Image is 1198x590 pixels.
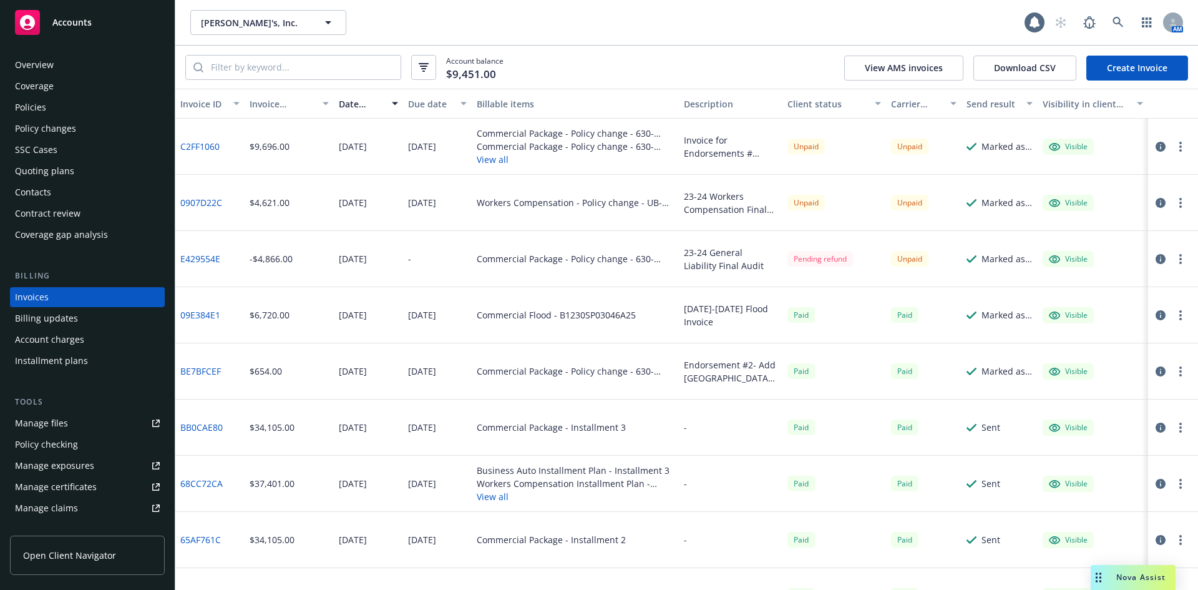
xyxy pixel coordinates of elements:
[1049,197,1088,209] div: Visible
[10,351,165,371] a: Installment plans
[684,190,777,216] div: 23-24 Workers Compensation Final Audit
[891,307,918,323] div: Paid
[180,252,220,265] a: E429554E
[1077,10,1102,35] a: Report a Bug
[1049,310,1088,321] div: Visible
[250,97,316,111] div: Invoice amount
[1091,565,1176,590] button: Nova Assist
[250,140,290,153] div: $9,696.00
[15,477,97,497] div: Manage certificates
[684,134,777,160] div: Invoice for Endorsements # 8,9,10,11,12, and 13
[1106,10,1131,35] a: Search
[477,490,674,503] button: View all
[10,182,165,202] a: Contacts
[787,97,867,111] div: Client status
[1049,422,1088,433] div: Visible
[446,66,496,82] span: $9,451.00
[981,365,1033,378] div: Marked as sent
[477,127,674,140] div: Commercial Package - Policy change - 630-5X170407
[477,196,674,209] div: Workers Compensation - Policy change - UB-5X129299
[787,476,815,491] span: Paid
[10,308,165,328] a: Billing updates
[891,532,918,548] div: Paid
[180,477,223,490] a: 68CC72CA
[844,56,963,81] button: View AMS invoices
[981,252,1033,265] div: Marked as sent
[339,533,367,546] div: [DATE]
[175,89,245,119] button: Invoice ID
[15,519,74,539] div: Manage BORs
[339,365,367,378] div: [DATE]
[967,97,1019,111] div: Send result
[782,89,886,119] button: Client status
[1049,366,1088,377] div: Visible
[10,270,165,282] div: Billing
[477,252,674,265] div: Commercial Package - Policy change - 630-5X170407
[15,140,57,160] div: SSC Cases
[201,16,309,29] span: [PERSON_NAME]'s, Inc.
[180,308,220,322] a: 09E384E1
[1049,253,1088,265] div: Visible
[15,456,94,476] div: Manage exposures
[962,89,1038,119] button: Send result
[886,89,962,119] button: Carrier status
[1049,478,1088,489] div: Visible
[339,196,367,209] div: [DATE]
[891,251,928,267] div: Unpaid
[472,89,679,119] button: Billable items
[408,97,454,111] div: Due date
[891,476,918,491] div: Paid
[15,287,49,307] div: Invoices
[15,119,76,139] div: Policy changes
[10,330,165,350] a: Account charges
[1049,534,1088,546] div: Visible
[180,196,222,209] a: 0907D22C
[10,519,165,539] a: Manage BORs
[10,225,165,245] a: Coverage gap analysis
[891,363,918,379] div: Paid
[787,139,825,154] div: Unpaid
[15,204,80,224] div: Contract review
[15,55,54,75] div: Overview
[250,421,295,434] div: $34,105.00
[787,307,815,323] div: Paid
[684,421,687,434] div: -
[477,365,674,378] div: Commercial Package - Policy change - 630-5X170407
[684,246,777,272] div: 23-24 General Liability Final Audit
[52,17,92,27] span: Accounts
[1038,89,1148,119] button: Visibility in client dash
[1116,572,1166,583] span: Nova Assist
[891,420,918,435] div: Paid
[787,363,815,379] span: Paid
[10,140,165,160] a: SSC Cases
[10,161,165,181] a: Quoting plans
[10,5,165,40] a: Accounts
[787,251,853,267] div: Pending refund
[408,477,436,490] div: [DATE]
[250,365,282,378] div: $654.00
[1134,10,1159,35] a: Switch app
[10,76,165,96] a: Coverage
[10,396,165,408] div: Tools
[408,140,436,153] div: [DATE]
[10,119,165,139] a: Policy changes
[10,204,165,224] a: Contract review
[1091,565,1106,590] div: Drag to move
[1049,141,1088,152] div: Visible
[10,55,165,75] a: Overview
[684,302,777,328] div: [DATE]-[DATE] Flood Invoice
[477,421,626,434] div: Commercial Package - Installment 3
[10,413,165,433] a: Manage files
[981,140,1033,153] div: Marked as sent
[180,97,226,111] div: Invoice ID
[684,97,777,111] div: Description
[339,252,367,265] div: [DATE]
[403,89,472,119] button: Due date
[339,308,367,322] div: [DATE]
[477,308,636,322] div: Commercial Flood - B1230SP03046A25
[787,420,815,435] div: Paid
[10,456,165,476] a: Manage exposures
